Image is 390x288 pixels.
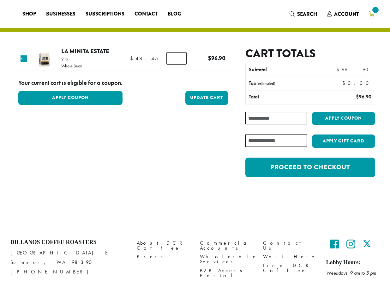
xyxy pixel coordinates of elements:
a: Businesses [41,9,81,19]
span: Your current cart is eligible for a coupon. [18,78,123,88]
bdi: 0.00 [342,80,372,86]
small: (estimated) [256,81,275,86]
button: Update cart [185,91,228,105]
button: Apply coupon [312,112,375,125]
a: Account [322,9,364,19]
a: Contact Us [263,239,317,253]
input: Product quantity [166,52,187,64]
span: Shop [22,10,36,18]
a: Remove this item [21,55,27,62]
bdi: 96.90 [208,54,225,62]
a: Wholesale Services [200,253,254,266]
span: Businesses [46,10,75,18]
a: Proceed to checkout [245,158,375,177]
span: Contact [135,10,158,18]
a: B2B Access Portal [200,266,254,280]
th: Total [246,91,323,104]
span: Subscriptions [86,10,124,18]
span: $ [130,55,135,62]
em: Weekdays 9 am to 5 pm [326,270,376,276]
th: Tax [246,77,337,90]
a: Subscriptions [81,9,129,19]
a: Contact [129,9,163,19]
h5: Lobby Hours: [326,259,380,266]
button: Apply Coupon [18,91,123,105]
a: Work Here [263,253,317,261]
p: [GEOGRAPHIC_DATA] E Sumner, WA 98390 [PHONE_NUMBER] [10,248,127,277]
span: Search [297,10,317,18]
a: Commercial Accounts [200,239,254,253]
a: About DCR Coffee [137,239,190,253]
a: Search [285,9,322,19]
a: Shop [17,9,41,19]
bdi: 96.90 [356,93,371,100]
span: $ [342,80,348,86]
a: La Minita Estate [61,47,109,55]
bdi: 96.90 [336,66,371,73]
p: Whole Bean [61,64,82,68]
a: Press [137,253,190,261]
bdi: 48.45 [130,55,158,62]
h2: Cart totals [245,47,375,60]
span: $ [208,54,211,62]
img: La Minita Estate [34,48,54,69]
p: 2 lb [61,57,82,61]
span: Blog [168,10,181,18]
a: Find DCR Coffee [263,261,317,275]
span: $ [336,66,342,73]
span: $ [356,93,359,100]
h4: Dillanos Coffee Roasters [10,239,127,246]
a: Blog [163,9,186,19]
span: Account [334,10,359,18]
button: Apply Gift Card [312,135,375,148]
th: Subtotal [246,63,323,77]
